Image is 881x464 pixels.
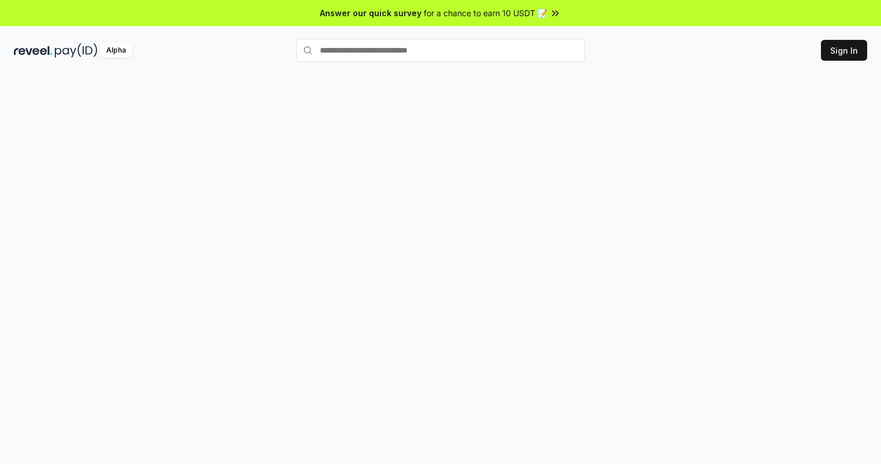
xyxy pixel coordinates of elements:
span: Answer our quick survey [320,7,421,19]
img: reveel_dark [14,43,53,58]
button: Sign In [821,40,867,61]
img: pay_id [55,43,98,58]
div: Alpha [100,43,132,58]
span: for a chance to earn 10 USDT 📝 [424,7,547,19]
